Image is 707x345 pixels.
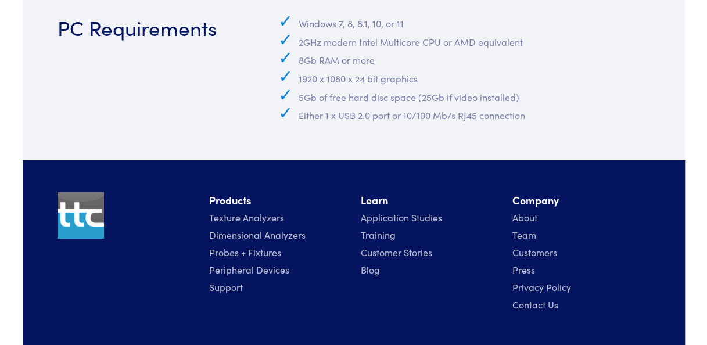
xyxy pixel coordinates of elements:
a: Customer Stories [361,246,432,258]
a: Privacy Policy [512,281,571,293]
a: Customers [512,246,557,258]
a: About [512,211,537,224]
a: Blog [361,263,380,276]
li: Either 1 x USB 2.0 port or 10/100 Mb/s RJ45 connection [278,105,650,123]
img: ttc_logo_1x1_v1.0.png [58,192,104,239]
li: Learn [361,192,498,209]
li: Company [512,192,650,209]
li: 2GHz modern Intel Multicore CPU or AMD equivalent [278,31,650,50]
li: 5Gb of free hard disc space (25Gb if video installed) [278,87,650,105]
a: Team [512,228,536,241]
a: Peripheral Devices [209,263,289,276]
a: Texture Analyzers [209,211,284,224]
li: Windows 7, 8, 8.1, 10, or 11 [278,13,650,31]
li: Products [209,192,347,209]
a: Probes + Fixtures [209,246,281,258]
a: Application Studies [361,211,442,224]
a: Press [512,263,535,276]
li: 1920 x 1080 x 24 bit graphics [278,68,650,87]
h3: PC Requirements [58,13,246,41]
a: Contact Us [512,298,558,311]
a: Support [209,281,243,293]
li: 8Gb RAM or more [278,49,650,68]
a: Dimensional Analyzers [209,228,306,241]
a: Training [361,228,396,241]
